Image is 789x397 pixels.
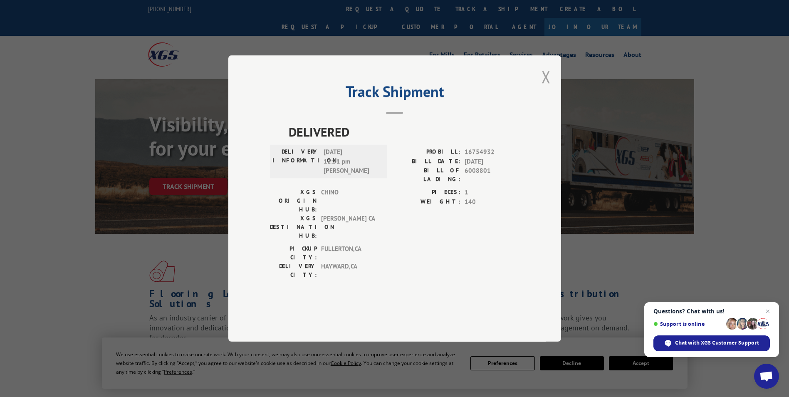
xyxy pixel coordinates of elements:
label: WEIGHT: [395,197,460,207]
label: DELIVERY INFORMATION: [272,147,319,176]
a: Open chat [754,364,779,389]
span: 6008801 [465,166,519,184]
label: PICKUP CITY: [270,244,317,262]
span: [DATE] 12:51 pm [PERSON_NAME] [324,147,380,176]
span: Support is online [653,321,723,327]
span: DELIVERED [289,122,519,141]
span: Chat with XGS Customer Support [653,335,770,351]
label: PROBILL: [395,147,460,157]
label: BILL DATE: [395,157,460,166]
label: XGS DESTINATION HUB: [270,214,317,240]
h2: Track Shipment [270,86,519,102]
span: 140 [465,197,519,207]
button: Close modal [542,66,551,88]
span: CHINO [321,188,377,214]
span: Chat with XGS Customer Support [675,339,759,347]
label: DELIVERY CITY: [270,262,317,279]
span: [PERSON_NAME] CA [321,214,377,240]
span: HAYWARD , CA [321,262,377,279]
span: [DATE] [465,157,519,166]
span: FULLERTON , CA [321,244,377,262]
span: 1 [465,188,519,197]
span: Questions? Chat with us! [653,308,770,315]
label: XGS ORIGIN HUB: [270,188,317,214]
label: PIECES: [395,188,460,197]
label: BILL OF LADING: [395,166,460,184]
span: 16754932 [465,147,519,157]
